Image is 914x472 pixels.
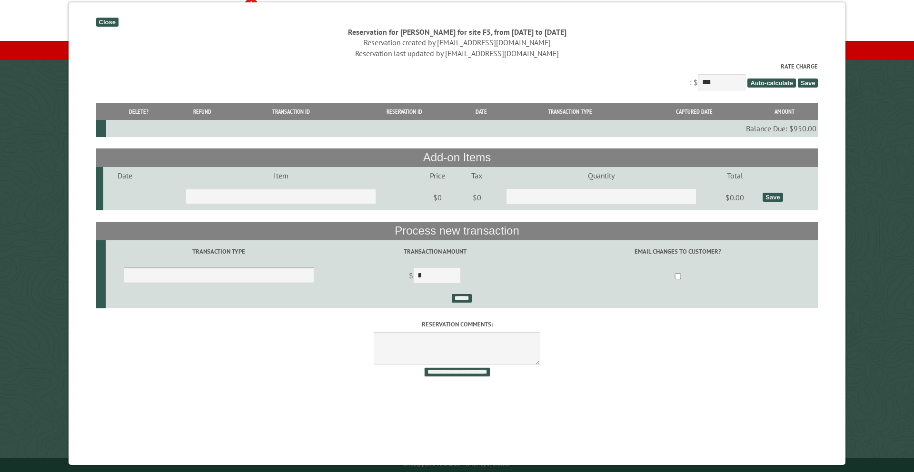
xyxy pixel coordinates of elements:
div: : $ [96,62,818,93]
label: Transaction Amount [334,247,536,256]
label: Rate Charge [96,62,818,71]
td: Total [708,167,761,184]
th: Delete? [106,103,171,120]
td: Balance Due: $950.00 [106,120,818,137]
td: Price [415,167,460,184]
label: Transaction Type [107,247,331,256]
span: Auto-calculate [747,79,796,88]
label: Email changes to customer? [539,247,816,256]
div: Reservation for [PERSON_NAME] for site F5, from [DATE] to [DATE] [96,27,818,37]
td: $0 [460,184,494,211]
th: Amount [751,103,818,120]
th: Transaction ID [233,103,349,120]
td: Tax [460,167,494,184]
th: Captured Date [638,103,752,120]
td: Quantity [494,167,708,184]
td: $ [332,263,538,290]
div: Reservation last updated by [EMAIL_ADDRESS][DOMAIN_NAME] [96,48,818,59]
span: Save [798,79,818,88]
div: Close [96,18,119,27]
th: Refund [171,103,233,120]
td: Date [103,167,147,184]
small: © Campground Commander LLC. All rights reserved. [403,462,511,468]
th: Add-on Items [96,148,818,167]
th: Reservation ID [349,103,460,120]
div: Reservation created by [EMAIL_ADDRESS][DOMAIN_NAME] [96,37,818,48]
td: Item [147,167,415,184]
td: $0.00 [708,184,761,211]
label: Reservation comments: [96,320,818,329]
th: Transaction Type [503,103,638,120]
div: Save [763,193,783,202]
th: Date [460,103,503,120]
th: Process new transaction [96,222,818,240]
td: $0 [415,184,460,211]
